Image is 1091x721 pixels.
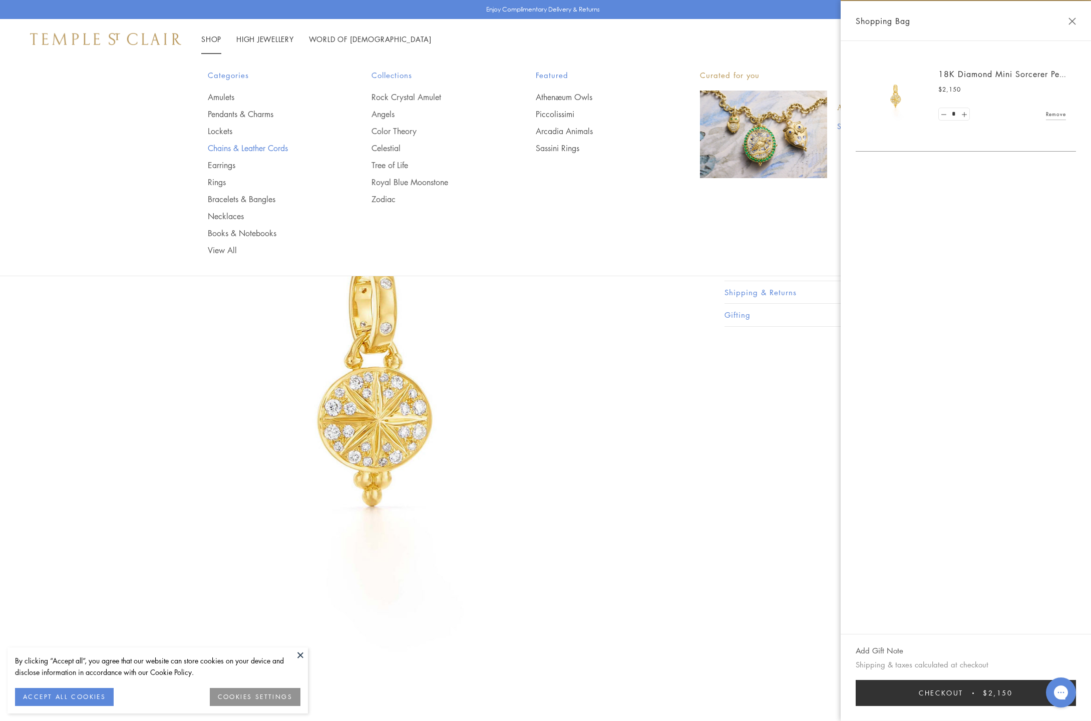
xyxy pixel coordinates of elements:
[856,658,1076,671] p: Shipping & taxes calculated at checkout
[938,85,961,95] span: $2,150
[372,177,496,188] a: Royal Blue Moonstone
[1068,18,1076,25] button: Close Shopping Bag
[208,228,332,239] a: Books & Notebooks
[856,680,1076,706] button: Checkout $2,150
[372,160,496,171] a: Tree of Life
[372,109,496,120] a: Angels
[201,33,432,46] nav: Main navigation
[208,211,332,222] a: Necklaces
[30,33,181,45] img: Temple St. Clair
[700,69,884,82] p: Curated for you
[536,143,660,154] a: Sassini Rings
[536,126,660,137] a: Arcadia Animals
[372,194,496,205] a: Zodiac
[208,109,332,120] a: Pendants & Charms
[372,69,496,82] span: Collections
[372,92,496,103] a: Rock Crystal Amulet
[837,103,884,114] a: Athenæum
[536,69,660,82] span: Featured
[724,281,1061,304] button: Shipping & Returns
[1046,109,1066,120] a: Remove
[208,194,332,205] a: Bracelets & Bangles
[856,15,910,28] span: Shopping Bag
[536,109,660,120] a: Piccolissimi
[938,69,1081,80] a: 18K Diamond Mini Sorcerer Pendant
[372,126,496,137] a: Color Theory
[919,687,963,698] span: Checkout
[1041,674,1081,711] iframe: Gorgias live chat messenger
[208,92,332,103] a: Amulets
[983,687,1013,698] span: $2,150
[208,245,332,256] a: View All
[724,304,1061,326] button: Gifting
[208,126,332,137] a: Lockets
[536,92,660,103] a: Athenæum Owls
[939,108,949,121] a: Set quantity to 0
[486,5,600,15] p: Enjoy Complimentary Delivery & Returns
[959,108,969,121] a: Set quantity to 2
[208,177,332,188] a: Rings
[866,66,926,126] img: P11810-SORSM
[210,688,300,706] button: COOKIES SETTINGS
[208,143,332,154] a: Chains & Leather Cords
[50,59,700,709] img: P11810-SORSM
[856,644,903,657] button: Add Gift Note
[372,143,496,154] a: Celestial
[15,688,114,706] button: ACCEPT ALL COOKIES
[236,34,294,44] a: High JewelleryHigh Jewellery
[837,121,884,132] a: Shop Now
[208,160,332,171] a: Earrings
[15,655,300,678] div: By clicking “Accept all”, you agree that our website can store cookies on your device and disclos...
[309,34,432,44] a: World of [DEMOGRAPHIC_DATA]World of [DEMOGRAPHIC_DATA]
[208,69,332,82] span: Categories
[201,34,221,44] a: ShopShop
